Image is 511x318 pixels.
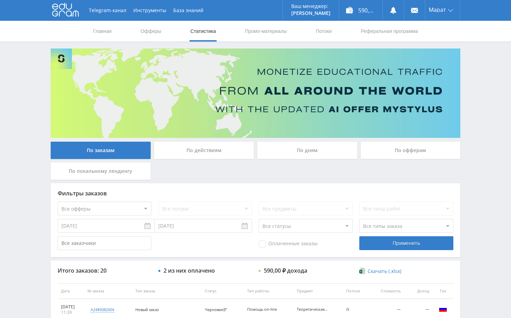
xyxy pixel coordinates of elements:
a: Офферы [140,21,162,42]
div: Итого заказов: 20 [58,267,151,274]
span: Новый заказ [135,307,159,312]
div: По офферам [361,142,461,159]
img: Banner [51,48,460,138]
th: Гео [433,283,453,299]
div: Помощь on-line [247,307,278,312]
input: Все заказчики [58,236,151,250]
div: 590,00 ₽ дохода [264,267,307,274]
div: Применить [359,236,453,250]
a: Главная [92,21,112,42]
div: 2 из них оплачено [164,267,215,274]
th: № заказа [84,283,132,299]
div: Фильтры заказов [58,190,453,196]
a: Скачать (.xlsx) [359,268,401,275]
a: Промо-материалы [244,21,287,42]
a: Потоки [315,21,333,42]
div: [DATE] [61,304,81,310]
p: [PERSON_NAME] [291,10,330,16]
div: По действиям [154,142,254,159]
th: Предмет [293,283,343,299]
a: Реферальная программа [360,21,419,42]
th: Статус [201,283,244,299]
div: iS [346,307,366,312]
span: Скачать (.xlsx) [368,268,401,274]
p: Ваш менеджер: [291,3,330,9]
th: Тип заказа [132,283,201,299]
div: 11:39 [61,310,81,315]
div: Черновик [205,308,229,312]
th: Тип работы [244,283,293,299]
span: Оплаченные заказы [259,240,318,247]
div: По локальному лендингу [51,162,151,180]
div: Теоретическая механика [297,307,328,312]
div: По заказам [51,142,151,159]
img: xlsx [359,267,365,274]
th: Потоки [343,283,370,299]
div: a24#9382604 [91,307,114,312]
th: Дата [58,283,84,299]
img: rus.png [439,305,447,313]
span: Марат [429,7,446,12]
div: По дням [257,142,357,159]
th: Стоимость [370,283,404,299]
th: Доход [404,283,433,299]
a: Статистика [190,21,217,42]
